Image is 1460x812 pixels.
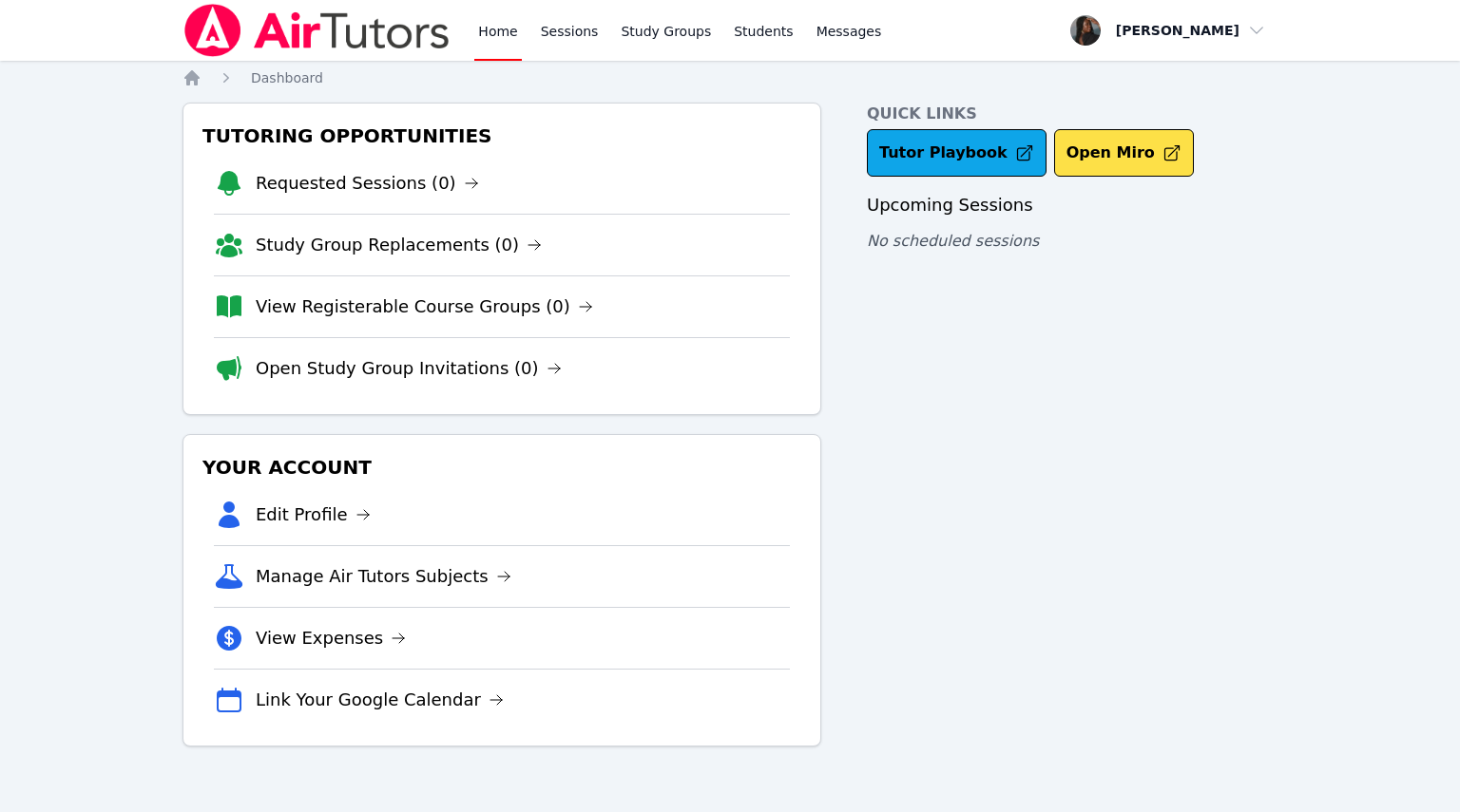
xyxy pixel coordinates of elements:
[256,293,593,320] a: View Registerable Course Groups (0)
[182,4,451,57] img: Air Tutors
[256,563,511,590] a: Manage Air Tutors Subjects
[256,501,371,528] a: Edit Profile
[199,119,805,153] h3: Tutoring Opportunities
[182,68,1277,87] nav: Breadcrumb
[816,22,882,41] span: Messages
[256,232,542,258] a: Study Group Replacements (0)
[867,129,1047,177] a: Tutor Playbook
[867,192,1277,218] h3: Upcoming Sessions
[199,450,805,484] h3: Your Account
[256,170,479,197] a: Requested Sessions (0)
[1054,129,1194,177] button: Open Miro
[251,70,323,85] span: Dashboard
[867,103,1277,125] h4: Quick Links
[867,232,1039,250] span: No scheduled sessions
[256,355,562,382] a: Open Study Group Invitations (0)
[256,625,406,651] a: View Expenses
[251,68,323,87] a: Dashboard
[256,687,504,713] a: Link Your Google Calendar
